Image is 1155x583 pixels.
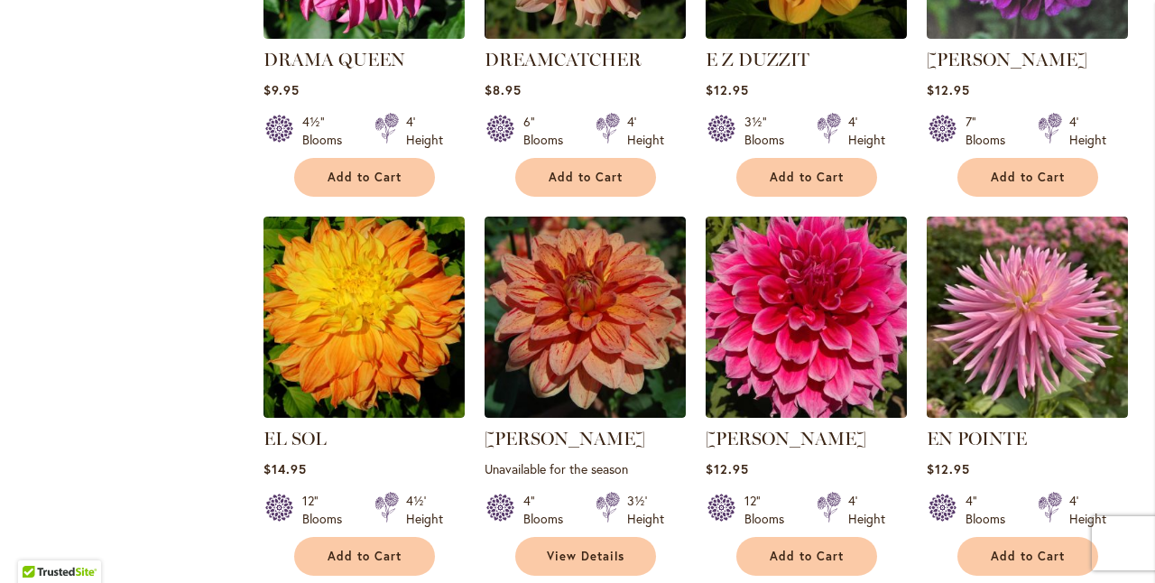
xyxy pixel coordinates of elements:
a: E Z DUZZIT [706,25,907,42]
a: EMORY PAUL [706,404,907,421]
div: 4' Height [627,113,664,149]
button: Add to Cart [736,537,877,576]
span: View Details [547,549,624,564]
div: 4" Blooms [523,492,574,528]
a: EN POINTE [927,428,1027,449]
a: DREAMCATCHER [485,49,642,70]
div: 4' Height [848,492,885,528]
span: $12.95 [927,81,970,98]
button: Add to Cart [294,158,435,197]
a: E Z DUZZIT [706,49,809,70]
img: EMORY PAUL [706,217,907,418]
button: Add to Cart [294,537,435,576]
div: 4½' Height [406,492,443,528]
span: Add to Cart [549,170,623,185]
a: [PERSON_NAME] [706,428,866,449]
div: 4" Blooms [966,492,1016,528]
a: Einstein [927,25,1128,42]
span: Add to Cart [770,549,844,564]
p: Unavailable for the season [485,460,686,477]
a: View Details [515,537,656,576]
div: 7" Blooms [966,113,1016,149]
span: $12.95 [706,460,749,477]
a: EL SOL [263,404,465,421]
div: 4' Height [406,113,443,149]
img: Elijah Mason [485,217,686,418]
span: Add to Cart [991,170,1065,185]
div: 12" Blooms [302,492,353,528]
span: Add to Cart [328,170,402,185]
div: 4½" Blooms [302,113,353,149]
a: EN POINTE [927,404,1128,421]
a: [PERSON_NAME] [927,49,1087,70]
span: $9.95 [263,81,300,98]
div: 6" Blooms [523,113,574,149]
span: $14.95 [263,460,307,477]
img: EN POINTE [927,217,1128,418]
div: 3½' Height [627,492,664,528]
div: 3½" Blooms [744,113,795,149]
span: Add to Cart [328,549,402,564]
div: 12" Blooms [744,492,795,528]
div: 4' Height [848,113,885,149]
a: [PERSON_NAME] [485,428,645,449]
a: Elijah Mason [485,404,686,421]
span: $12.95 [706,81,749,98]
span: Add to Cart [991,549,1065,564]
a: EL SOL [263,428,327,449]
img: EL SOL [263,217,465,418]
button: Add to Cart [957,537,1098,576]
a: DRAMA QUEEN [263,49,405,70]
button: Add to Cart [515,158,656,197]
a: DRAMA QUEEN [263,25,465,42]
span: $12.95 [927,460,970,477]
span: Add to Cart [770,170,844,185]
div: 4' Height [1069,492,1106,528]
iframe: Launch Accessibility Center [14,519,64,569]
a: Dreamcatcher [485,25,686,42]
button: Add to Cart [957,158,1098,197]
button: Add to Cart [736,158,877,197]
span: $8.95 [485,81,522,98]
div: 4' Height [1069,113,1106,149]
